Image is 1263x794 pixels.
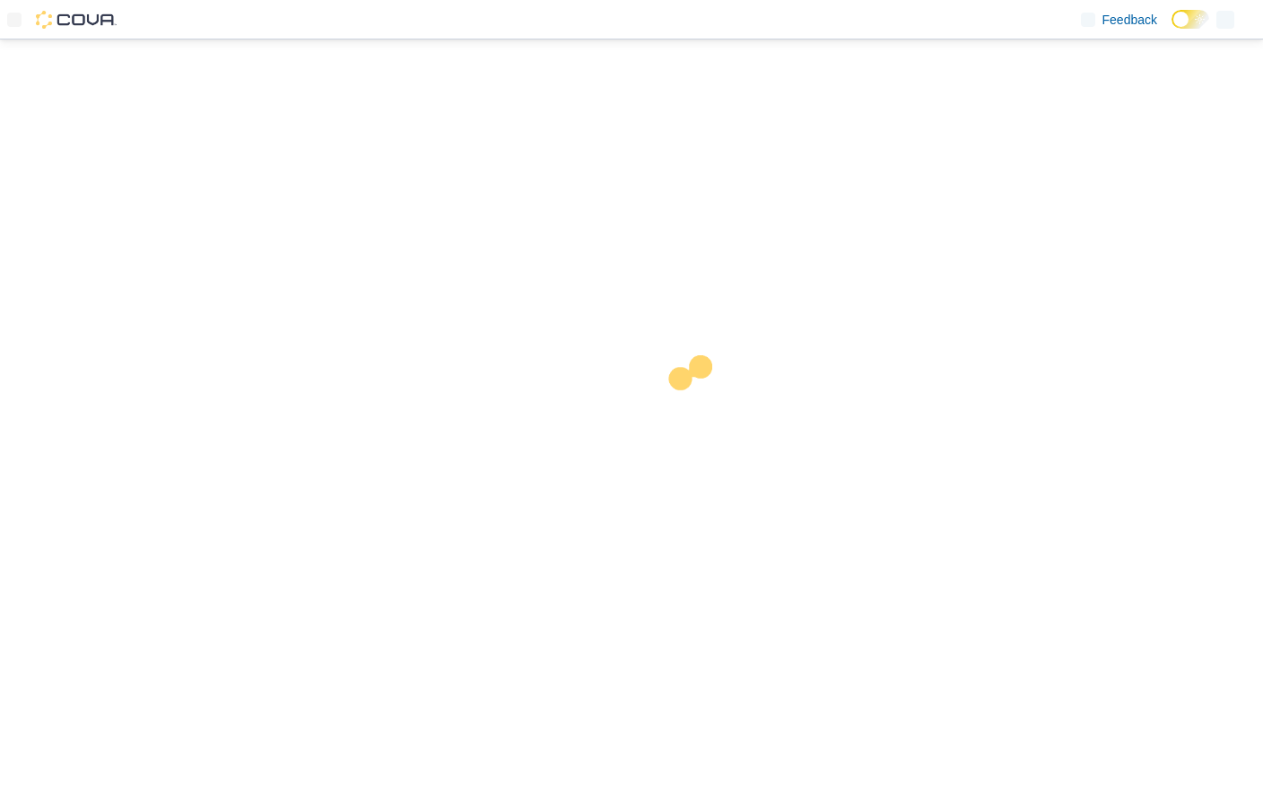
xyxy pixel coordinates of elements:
span: Feedback [1102,11,1157,29]
img: cova-loader [631,342,766,476]
input: Dark Mode [1172,10,1209,29]
img: Cova [36,11,117,29]
span: Dark Mode [1172,29,1172,30]
a: Feedback [1074,2,1164,38]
